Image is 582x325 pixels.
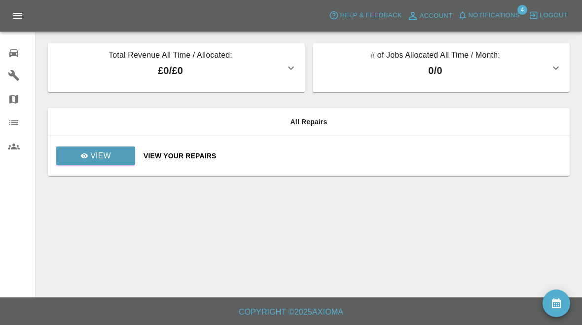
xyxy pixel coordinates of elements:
[48,43,305,92] button: Total Revenue All Time / Allocated:£0/£0
[526,8,570,23] button: Logout
[455,8,522,23] button: Notifications
[8,305,574,319] h6: Copyright © 2025 Axioma
[48,108,570,136] th: All Repairs
[144,151,562,161] a: View Your Repairs
[340,10,401,21] span: Help & Feedback
[313,43,570,92] button: # of Jobs Allocated All Time / Month:0/0
[543,289,570,317] button: availability
[469,10,520,21] span: Notifications
[56,49,285,63] p: Total Revenue All Time / Allocated:
[90,150,111,162] p: View
[321,49,550,63] p: # of Jobs Allocated All Time / Month:
[540,10,568,21] span: Logout
[56,146,135,165] a: View
[327,8,404,23] button: Help & Feedback
[404,8,455,24] a: Account
[517,5,527,15] span: 4
[56,63,285,78] p: £0 / £0
[6,4,30,28] button: Open drawer
[420,10,453,22] span: Account
[321,63,550,78] p: 0 / 0
[56,151,136,159] a: View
